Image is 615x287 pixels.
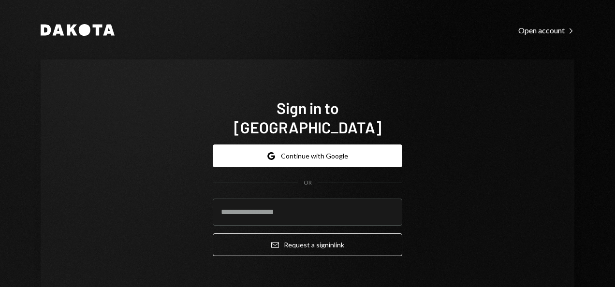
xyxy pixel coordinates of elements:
button: Continue with Google [213,144,402,167]
button: Request a signinlink [213,233,402,256]
h1: Sign in to [GEOGRAPHIC_DATA] [213,98,402,137]
div: Open account [518,26,574,35]
a: Open account [518,25,574,35]
div: OR [304,179,312,187]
